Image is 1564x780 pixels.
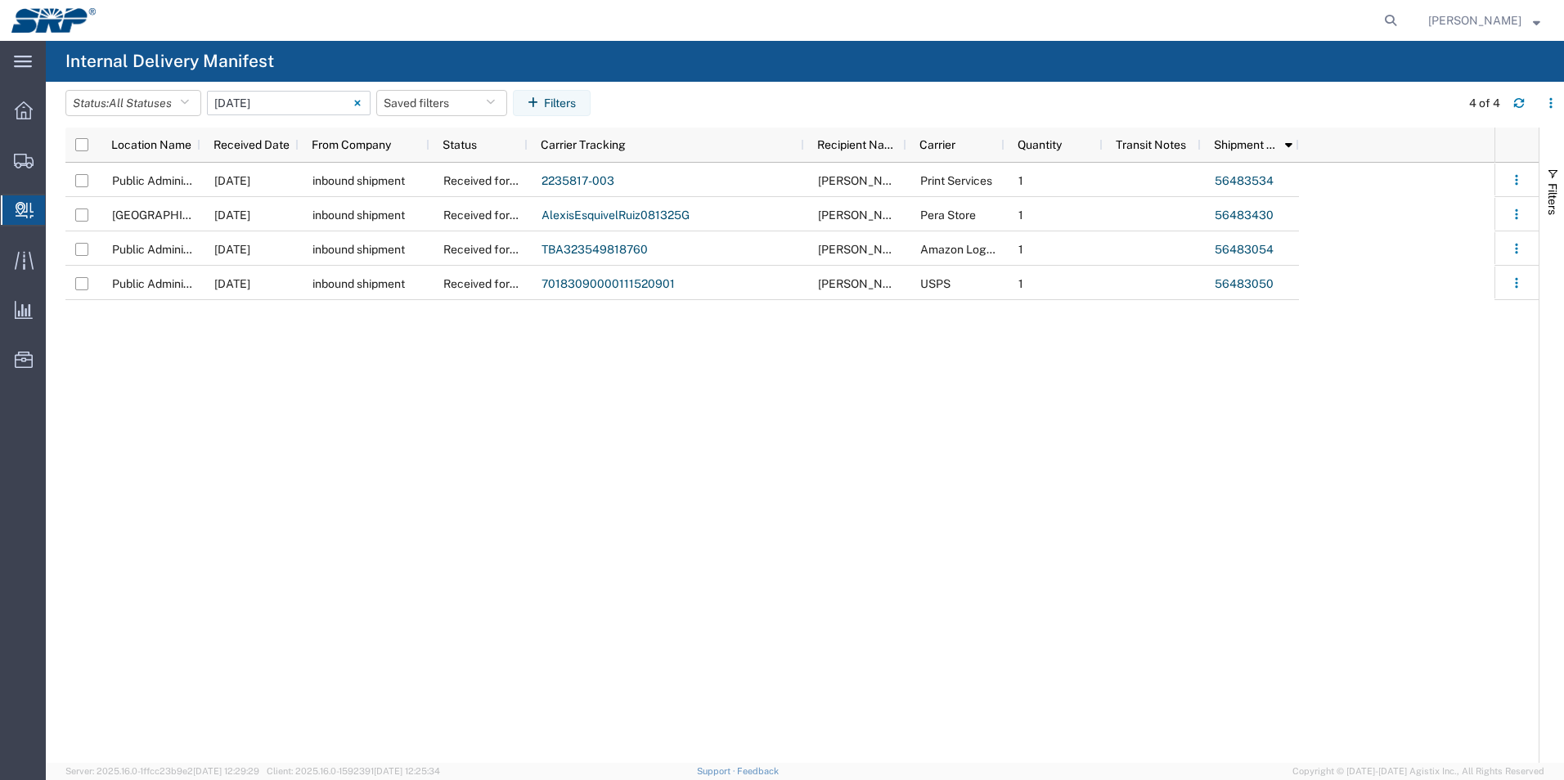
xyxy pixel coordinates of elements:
span: Public Administration Buidling [112,174,268,187]
span: Shipment Order Id [1214,138,1280,151]
span: Alexis Esquivel Ruiz [818,208,911,222]
span: Location Name [111,138,191,151]
span: Public Administration Buidling [112,277,268,290]
span: [DATE] 12:25:34 [374,766,440,776]
span: Client: 2025.16.0-1592391 [267,766,440,776]
a: 56483054 [1215,243,1274,256]
span: Manny Benitez Jr [1428,11,1521,29]
a: Support [697,766,738,776]
span: Received Date [213,138,290,151]
span: Received for Internal Delivery [443,277,598,290]
span: Lara Bustos [818,243,911,256]
span: Carrier [919,138,955,151]
span: Quantity [1018,138,1062,151]
span: From Company [312,138,391,151]
span: Print Services [920,174,992,187]
span: Public Administration Buidling [112,243,268,256]
span: East Valley SERVICE CENTER [112,208,229,222]
a: TBA323549818760 [542,243,648,256]
span: inbound shipment [312,243,405,256]
span: Received for Internal Delivery [443,174,598,187]
a: 70183090000111520901 [542,277,675,290]
span: 08/13/2025 [214,243,250,256]
span: 1 [1018,208,1023,222]
span: 1 [1018,243,1023,256]
span: Sarah Fitzgerald [818,174,911,187]
span: All Statuses [109,96,172,110]
span: inbound shipment [312,174,405,187]
span: [DATE] 12:29:29 [193,766,259,776]
button: [PERSON_NAME] [1427,11,1541,30]
span: Pera Store [920,208,976,222]
span: Carrier Tracking [541,138,626,151]
a: 56483534 [1215,174,1274,187]
span: 1 [1018,174,1023,187]
button: Saved filters [376,90,507,116]
a: 56483050 [1215,277,1274,290]
span: Received for Internal Delivery [443,208,598,222]
a: 56483430 [1215,208,1274,222]
a: 2235817-003 [542,174,614,187]
span: inbound shipment [312,208,405,222]
button: Status:All Statuses [65,90,201,116]
div: 4 of 4 [1469,95,1500,112]
span: 08/13/2025 [214,208,250,222]
span: 1 [1018,277,1023,290]
span: Copyright © [DATE]-[DATE] Agistix Inc., All Rights Reserved [1292,764,1544,778]
span: Amazon Logistics [920,243,1013,256]
a: AlexisEsquivelRuiz081325G [542,208,690,222]
span: Filters [1546,183,1559,215]
span: 08/13/2025 [214,174,250,187]
h4: Internal Delivery Manifest [65,41,274,82]
img: logo [11,8,96,33]
span: Server: 2025.16.0-1ffcc23b9e2 [65,766,259,776]
button: Filters [513,90,591,116]
span: inbound shipment [312,277,405,290]
span: Status [443,138,477,151]
span: Transit Notes [1116,138,1186,151]
span: USPS [920,277,951,290]
a: Feedback [737,766,779,776]
span: Received for Internal Delivery [443,243,598,256]
span: Recipient Name [817,138,900,151]
span: 08/13/2025 [214,277,250,290]
span: Kaye Bockmann [818,277,911,290]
